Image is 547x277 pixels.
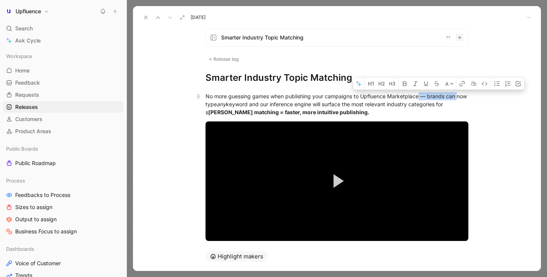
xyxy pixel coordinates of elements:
[191,14,206,20] span: [DATE]
[3,189,123,201] a: Feedbacks to Process
[3,157,123,169] a: Public Roadmap
[3,226,123,237] a: Business Focus to assign
[3,175,123,237] div: ProcessFeedbacks to ProcessSizes to assignOutput to assignBusiness Focus to assign
[6,145,38,153] span: Public Boards
[15,203,52,211] span: Sizes to assign
[3,214,123,225] a: Output to assign
[6,52,32,60] span: Workspace
[16,8,41,15] h1: Upfluence
[3,175,123,186] div: Process
[15,127,51,135] span: Product Areas
[206,121,468,241] div: Video Player
[3,6,51,17] button: UpfluenceUpfluence
[3,201,123,213] a: Sizes to assign
[6,177,25,184] span: Process
[3,243,123,255] div: Dashboards
[3,77,123,88] a: Feedback
[206,55,241,64] div: Release tag
[15,159,56,167] span: Public Roadmap
[15,67,30,74] span: Home
[5,8,13,15] img: Upfluence
[320,164,354,198] button: Play Video
[3,101,123,113] a: Releases
[15,191,70,199] span: Feedbacks to Process
[206,72,468,84] h1: Smarter Industry Topic Matching
[15,36,41,45] span: Ask Cycle
[6,245,34,253] span: Dashboards
[221,33,439,42] span: Smarter Industry Topic Matching
[15,260,61,267] span: Voice of Customer
[15,24,33,33] span: Search
[3,143,123,169] div: Public BoardsPublic Roadmap
[15,216,57,223] span: Output to assign
[3,35,123,46] a: Ask Cycle
[3,258,123,269] a: Voice of Customer
[15,91,39,99] span: Requests
[208,109,369,115] strong: [PERSON_NAME] matching = faster, more intuitive publishing.
[3,143,123,154] div: Public Boards
[15,115,43,123] span: Customers
[206,56,468,63] div: Release tag
[3,113,123,125] a: Customers
[3,65,123,76] a: Home
[15,103,38,111] span: Releases
[206,93,468,107] span: No more guessing games when publishing your campaigns to Upfluence Marketplace — brands can now type
[206,101,444,115] span: keyword and our inference engine will surface the most relevant industry categories for s
[3,89,123,101] a: Requests
[206,251,268,262] button: Highlight makers
[3,126,123,137] a: Product Areas
[217,101,226,107] em: any
[15,79,40,87] span: Feedback
[15,228,77,235] span: Business Focus to assign
[3,50,123,62] div: Workspace
[3,23,123,34] div: Search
